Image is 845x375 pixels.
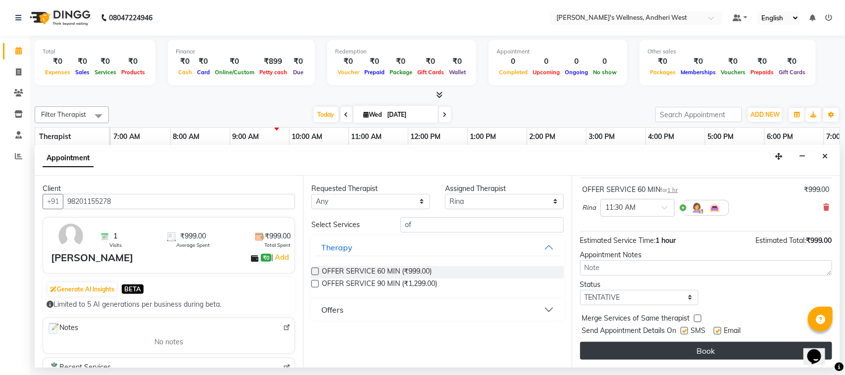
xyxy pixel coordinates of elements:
iframe: chat widget [803,335,835,365]
span: Send Appointment Details On [582,326,677,338]
span: Rina [583,203,596,213]
img: logo [25,4,93,32]
div: ₹0 [195,56,212,67]
div: ₹0 [387,56,415,67]
span: | [271,251,291,263]
span: Merge Services of Same therapist [582,313,690,326]
span: Sales [73,69,92,76]
span: Therapist [39,132,71,141]
div: ₹0 [290,56,307,67]
span: Wallet [447,69,468,76]
div: Select Services [304,220,393,230]
span: Services [92,69,119,76]
span: No show [591,69,619,76]
span: Due [291,69,306,76]
a: 3:00 PM [587,130,618,144]
div: Appointment [497,47,619,56]
div: ₹899 [257,56,290,67]
div: ₹0 [647,56,678,67]
div: ₹0 [362,56,387,67]
span: Cash [176,69,195,76]
div: ₹0 [73,56,92,67]
a: 5:00 PM [705,130,737,144]
a: 9:00 AM [230,130,262,144]
span: ₹999.00 [180,231,206,241]
a: 10:00 AM [290,130,325,144]
div: ₹0 [776,56,808,67]
small: for [661,187,678,193]
div: Requested Therapist [311,184,430,194]
div: ₹0 [447,56,468,67]
button: +91 [43,194,63,209]
span: Prepaid [362,69,387,76]
div: 0 [497,56,530,67]
span: Gift Cards [415,69,447,76]
div: ₹0 [335,56,362,67]
span: Expenses [43,69,73,76]
div: ₹999.00 [804,185,830,195]
span: No notes [154,337,183,347]
a: 8:00 AM [171,130,202,144]
img: Interior.png [709,202,721,214]
button: Close [818,149,832,164]
img: Hairdresser.png [691,202,703,214]
span: ₹999.00 [265,231,291,241]
div: Finance [176,47,307,56]
button: Offers [315,301,559,319]
span: Vouchers [718,69,748,76]
div: [PERSON_NAME] [51,250,133,265]
b: 08047224946 [109,4,152,32]
div: Status [580,280,699,290]
a: Add [273,251,291,263]
input: Search by Name/Mobile/Email/Code [63,194,295,209]
span: ₹0 [261,254,271,262]
div: 0 [562,56,591,67]
span: 1 hr [668,187,678,193]
div: Appointment Notes [580,250,832,260]
span: Visits [109,241,122,249]
span: Average Spent [176,241,210,249]
span: Prepaids [748,69,776,76]
span: OFFER SERVICE 90 MIN (₹1,299.00) [322,279,437,291]
span: Memberships [678,69,718,76]
a: 7:00 AM [111,130,143,144]
div: ₹0 [212,56,257,67]
span: Voucher [335,69,362,76]
button: ADD NEW [748,108,782,122]
button: Book [580,342,832,360]
div: 0 [530,56,562,67]
span: BETA [122,284,144,294]
span: ₹999.00 [806,236,832,245]
button: Generate AI Insights [48,282,117,296]
span: Notes [47,322,78,335]
div: Limited to 5 AI generations per business during beta. [47,299,291,310]
span: Estimated Service Time: [580,236,656,245]
span: ADD NEW [750,111,780,118]
span: Card [195,69,212,76]
span: Gift Cards [776,69,808,76]
span: Today [314,107,339,122]
img: avatar [56,222,85,250]
div: OFFER SERVICE 60 MIN [583,185,678,195]
span: Ongoing [562,69,591,76]
span: Wed [361,111,385,118]
span: OFFER SERVICE 60 MIN (₹999.00) [322,266,432,279]
div: Other sales [647,47,808,56]
button: Therapy [315,238,559,256]
div: Total [43,47,148,56]
span: Total Spent [264,241,291,249]
div: Therapy [321,241,352,253]
span: Filter Therapist [41,110,86,118]
div: ₹0 [119,56,148,67]
div: Client [43,184,295,194]
a: 4:00 PM [646,130,677,144]
span: Products [119,69,148,76]
div: ₹0 [748,56,776,67]
a: 2:00 PM [527,130,558,144]
span: Recent Services [47,362,111,374]
span: Packages [647,69,678,76]
span: Package [387,69,415,76]
span: Upcoming [530,69,562,76]
div: ₹0 [415,56,447,67]
span: Completed [497,69,530,76]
